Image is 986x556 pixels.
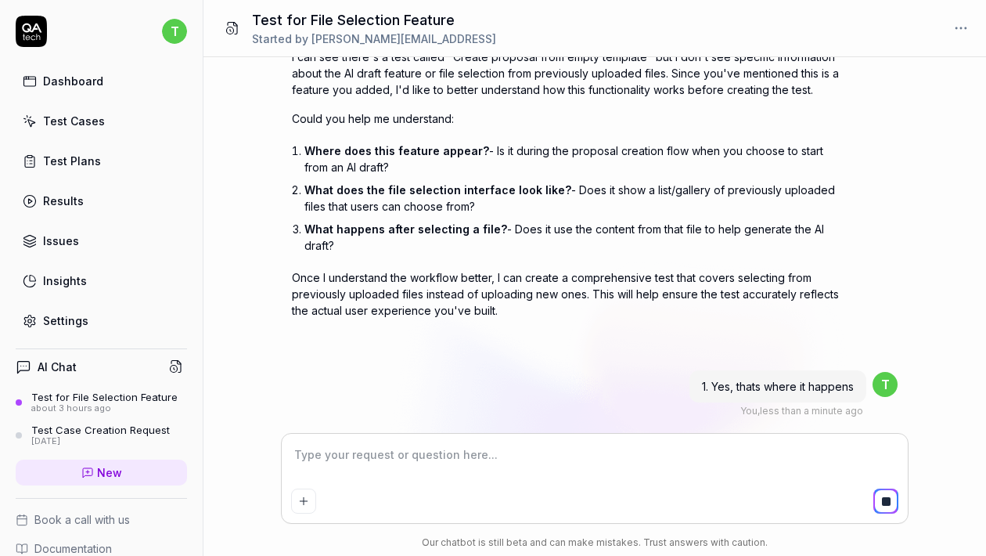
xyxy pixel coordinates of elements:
a: Test Plans [16,146,187,176]
p: Once I understand the workflow better, I can create a comprehensive test that covers selecting fr... [292,269,840,319]
a: Issues [16,226,187,256]
div: Results [43,193,84,209]
a: Book a call with us [16,511,187,528]
span: 1. Yes, thats where it happens [702,380,854,393]
span: What does the file selection interface look like? [304,183,571,197]
h4: AI Chat [38,359,77,375]
div: , less than a minute ago [740,404,863,418]
span: t [873,372,898,397]
p: - Does it show a list/gallery of previously uploaded files that users can choose from? [304,182,840,215]
div: Test Case Creation Request [31,424,170,436]
div: Test Plans [43,153,101,169]
div: Our chatbot is still beta and can make mistakes. Trust answers with caution. [282,536,908,550]
a: Results [16,186,187,216]
a: Test Case Creation Request[DATE] [16,424,187,447]
span: Book a call with us [34,511,130,528]
span: You [740,405,757,417]
button: Add attachment [291,489,316,514]
a: Test for File Selection Featureabout 3 hours ago [16,391,187,414]
span: New [97,464,122,481]
div: about 3 hours ago [31,403,178,414]
div: Started by [252,31,496,47]
span: t [162,19,187,44]
div: Settings [43,312,88,329]
p: I can see there's a test called "Create proposal from empty template" but I don't see specific in... [292,49,840,98]
a: Test Cases [16,106,187,136]
div: Test for File Selection Feature [31,391,178,403]
div: Insights [43,273,87,289]
div: Issues [43,233,79,249]
a: Dashboard [16,66,187,96]
p: - Does it use the content from that file to help generate the AI draft? [304,221,840,254]
a: Settings [16,305,187,336]
span: Where does this feature appear? [304,144,489,157]
div: Test Cases [43,113,105,129]
div: Dashboard [43,73,103,89]
h1: Test for File Selection Feature [252,9,496,31]
span: What happens after selecting a file? [304,222,507,236]
button: t [162,16,187,47]
span: [PERSON_NAME][EMAIL_ADDRESS] [311,32,496,45]
a: New [16,460,187,486]
a: Insights [16,265,187,296]
div: [DATE] [31,436,170,447]
p: - Is it during the proposal creation flow when you choose to start from an AI draft? [304,143,840,175]
p: Could you help me understand: [292,110,840,127]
